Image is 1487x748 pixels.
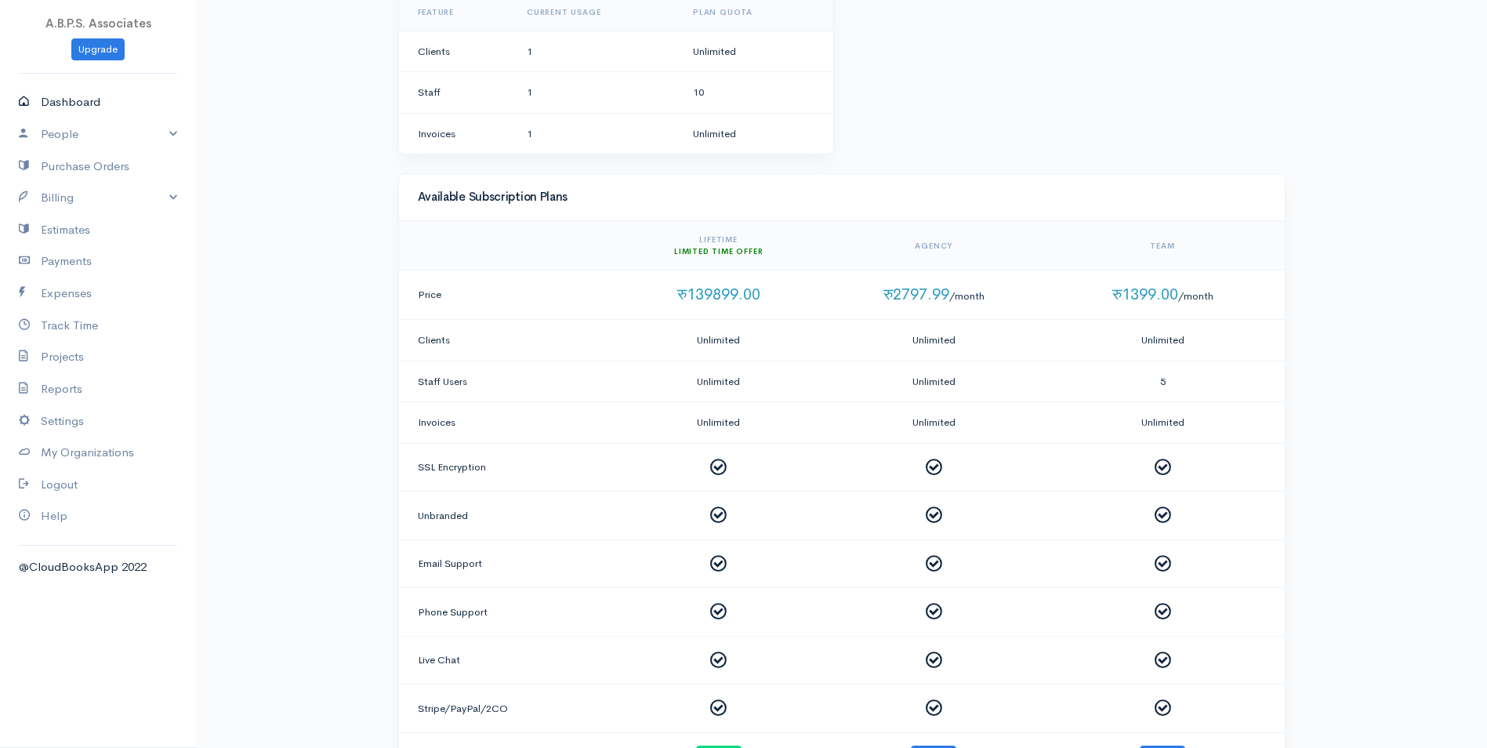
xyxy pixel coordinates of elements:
span: Unlimited [1141,333,1184,347]
td: Unlimited [680,113,833,154]
td: Invoices [399,402,617,444]
td: Staff [399,72,515,114]
span: Limited Time Offer [674,246,763,256]
th: Team [1047,221,1285,271]
th: Lifetime [616,221,821,271]
span: Unlimited [912,416,956,429]
td: 1 [514,72,680,114]
span: रु2797.99 [883,285,949,304]
span: रु139899.00 [677,285,760,304]
td: 10 [680,72,833,114]
td: /month [821,271,1047,320]
td: Unbranded [399,492,617,540]
span: Unlimited [1141,416,1184,429]
td: Unlimited [680,31,833,72]
span: Unlimited [912,333,956,347]
span: Unlimited [697,375,740,388]
td: Clients [399,320,617,361]
td: SSL Encryption [399,443,617,492]
td: Phone Support [399,588,617,637]
span: Unlimited [697,416,740,429]
h4: Available Subscription Plans [418,191,1266,204]
span: 5 [1160,375,1166,388]
td: Stripe/PayPal/2CO [399,684,617,733]
td: Staff Users [399,361,617,402]
span: रु1399.00 [1112,285,1178,304]
td: Invoices [399,113,515,154]
td: Email Support [399,539,617,588]
td: Price [399,271,617,320]
span: Unlimited [912,375,956,388]
td: /month [1047,271,1285,320]
td: 1 [514,31,680,72]
span: Unlimited [697,333,740,347]
a: Upgrade [71,38,125,61]
td: 1 [514,113,680,154]
span: A.B.P.S. Associates [45,16,151,31]
td: Clients [399,31,515,72]
div: @CloudBooksApp 2022 [19,558,177,576]
th: Agency [821,221,1047,271]
td: Live Chat [399,636,617,684]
